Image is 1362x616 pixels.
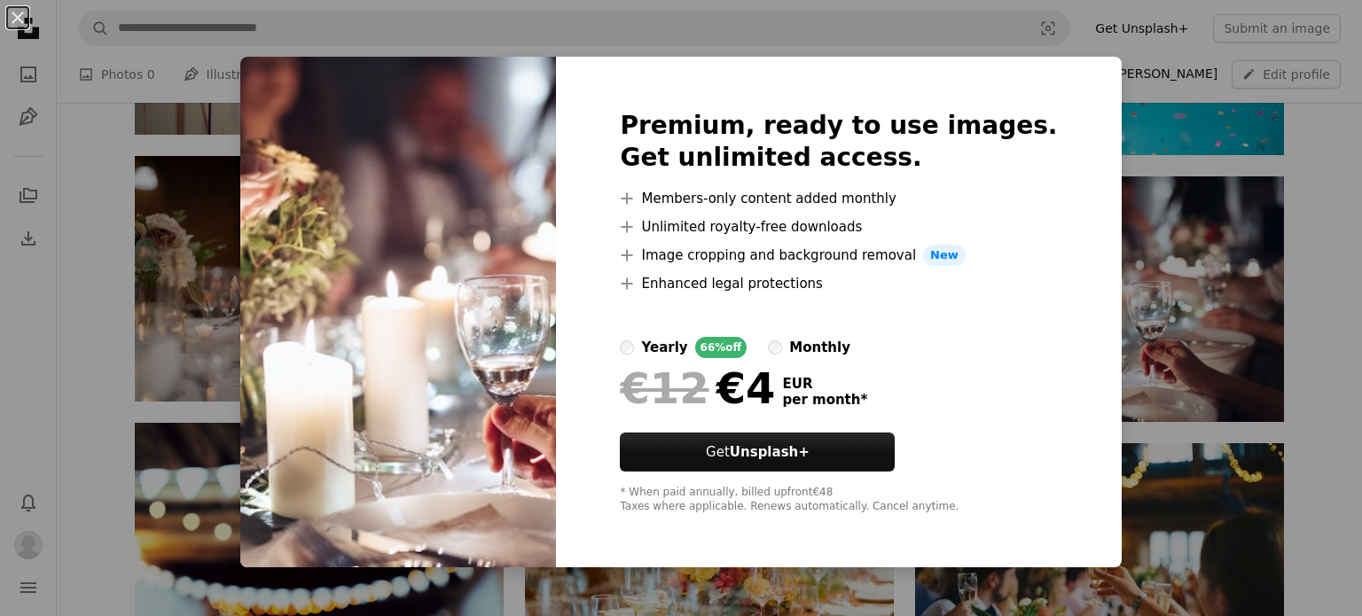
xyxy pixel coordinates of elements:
div: 66% off [695,337,748,358]
span: €12 [620,365,708,411]
input: monthly [768,340,782,355]
h2: Premium, ready to use images. Get unlimited access. [620,110,1057,174]
strong: Unsplash+ [730,444,810,460]
span: per month * [782,392,867,408]
div: yearly [641,337,687,358]
li: Members-only content added monthly [620,188,1057,209]
span: New [923,245,966,266]
li: Unlimited royalty-free downloads [620,216,1057,238]
div: * When paid annually, billed upfront €48 Taxes where applicable. Renews automatically. Cancel any... [620,486,1057,514]
div: monthly [789,337,850,358]
div: €4 [620,365,775,411]
li: Image cropping and background removal [620,245,1057,266]
input: yearly66%off [620,340,634,355]
span: EUR [782,376,867,392]
a: GetUnsplash+ [620,433,895,472]
li: Enhanced legal protections [620,273,1057,294]
img: premium_photo-1681841290284-a1f51841a10e [240,57,556,567]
